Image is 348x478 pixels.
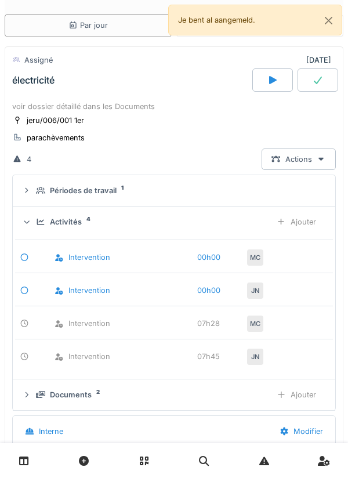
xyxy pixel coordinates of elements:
[55,318,193,329] div: Intervention
[27,115,84,126] div: jeru/006/001 1er
[27,154,31,165] div: 4
[68,20,108,31] div: Par jour
[17,384,331,405] summary: Documents2Ajouter
[247,349,263,365] div: JN
[55,351,193,362] div: Intervention
[17,180,331,201] summary: Périodes de travail1
[247,249,263,266] div: MC
[247,283,263,299] div: JN
[197,351,244,362] div: 07h45
[197,252,244,263] div: 00h00
[270,421,333,442] div: Modifier
[12,75,55,86] div: électricité
[39,426,63,437] div: Interne
[247,316,263,332] div: MC
[12,101,336,112] div: voir dossier détaillé dans les Documents
[17,211,331,233] summary: Activités4Ajouter
[50,216,82,227] div: Activités
[197,318,244,329] div: 07h28
[306,55,336,66] div: [DATE]
[50,389,92,400] div: Documents
[50,185,117,196] div: Périodes de travail
[267,384,326,405] div: Ajouter
[267,211,326,233] div: Ajouter
[55,285,193,296] div: Intervention
[27,132,85,143] div: parachèvements
[55,252,193,263] div: Intervention
[24,55,53,66] div: Assigné
[197,285,244,296] div: 00h00
[262,149,336,170] div: Actions
[316,5,342,36] button: Close
[168,5,342,35] div: Je bent al aangemeld.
